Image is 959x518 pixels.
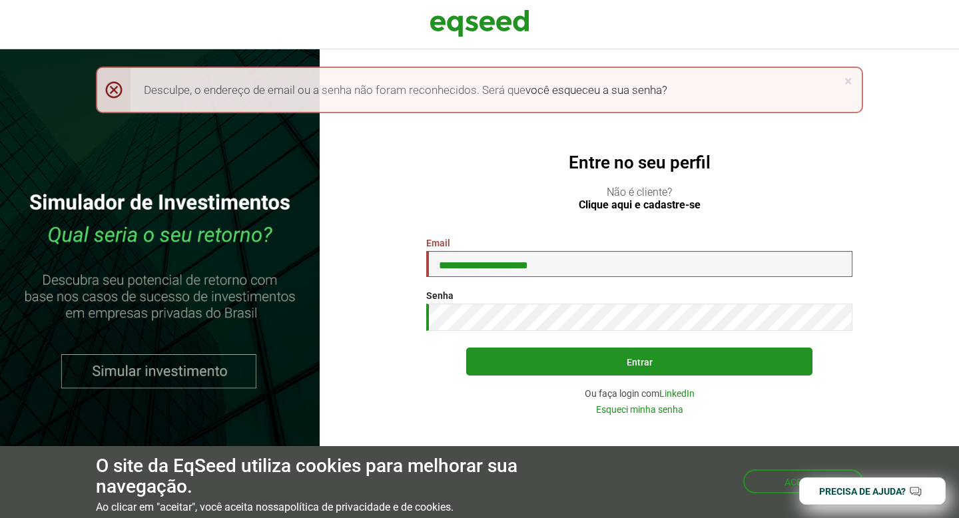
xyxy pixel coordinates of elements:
a: × [844,75,852,89]
a: Clique aqui e cadastre-se [579,200,701,210]
p: Não é cliente? [346,186,932,211]
a: Esqueci minha senha [596,405,683,414]
h5: O site da EqSeed utiliza cookies para melhorar sua navegação. [96,456,556,497]
img: EqSeed Logo [430,7,529,40]
button: Entrar [466,348,812,376]
a: você esqueceu a sua senha? [525,85,667,96]
p: Ao clicar em "aceitar", você aceita nossa . [96,501,556,513]
a: LinkedIn [659,389,695,398]
div: Ou faça login com [426,389,852,398]
h2: Entre no seu perfil [346,153,932,172]
a: política de privacidade e de cookies [284,502,451,513]
label: Email [426,238,450,248]
div: Desculpe, o endereço de email ou a senha não foram reconhecidos. Será que [96,67,863,113]
button: Aceitar [743,469,863,493]
label: Senha [426,291,454,300]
